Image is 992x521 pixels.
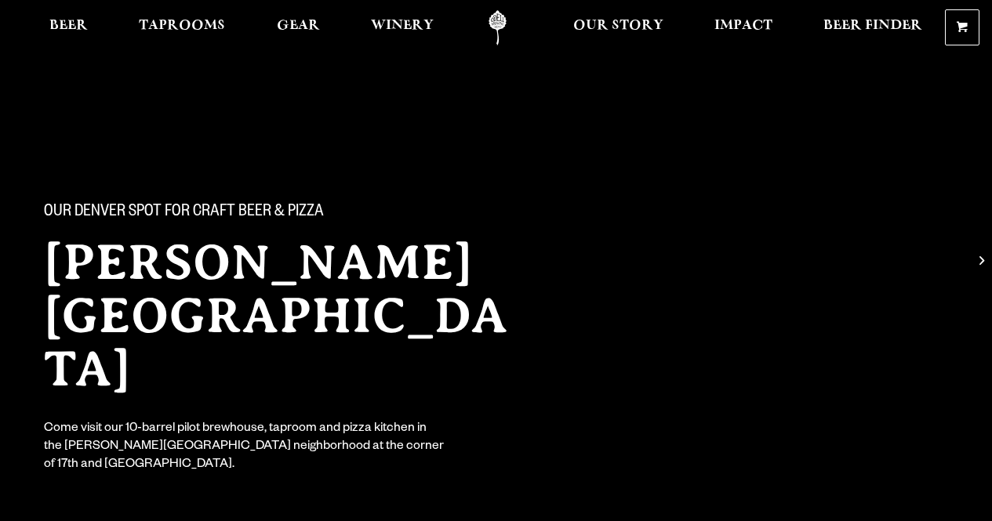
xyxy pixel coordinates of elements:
[468,10,527,45] a: Odell Home
[823,20,922,32] span: Beer Finder
[563,10,674,45] a: Our Story
[39,10,98,45] a: Beer
[704,10,783,45] a: Impact
[44,421,445,475] div: Come visit our 10-barrel pilot brewhouse, taproom and pizza kitchen in the [PERSON_NAME][GEOGRAPH...
[44,236,533,396] h2: [PERSON_NAME][GEOGRAPHIC_DATA]
[371,20,434,32] span: Winery
[714,20,772,32] span: Impact
[44,203,324,223] span: Our Denver spot for craft beer & pizza
[139,20,225,32] span: Taprooms
[573,20,663,32] span: Our Story
[277,20,320,32] span: Gear
[267,10,330,45] a: Gear
[49,20,88,32] span: Beer
[813,10,932,45] a: Beer Finder
[361,10,444,45] a: Winery
[129,10,235,45] a: Taprooms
